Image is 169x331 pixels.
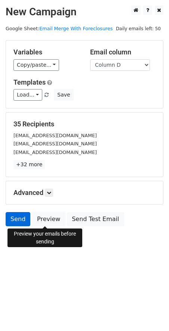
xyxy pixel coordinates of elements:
[90,48,156,56] h5: Email column
[32,212,65,226] a: Preview
[6,6,163,18] h2: New Campaign
[113,26,163,31] a: Daily emails left: 50
[13,189,156,197] h5: Advanced
[6,212,30,226] a: Send
[13,120,156,128] h5: 35 Recipients
[7,228,82,247] div: Preview your emails before sending
[13,48,79,56] h5: Variables
[39,26,113,31] a: Email Merge With Foreclosures
[13,133,97,138] small: [EMAIL_ADDRESS][DOMAIN_NAME]
[13,141,97,146] small: [EMAIL_ADDRESS][DOMAIN_NAME]
[67,212,124,226] a: Send Test Email
[13,160,45,169] a: +32 more
[113,25,163,33] span: Daily emails left: 50
[132,295,169,331] iframe: Chat Widget
[13,89,42,101] a: Load...
[13,149,97,155] small: [EMAIL_ADDRESS][DOMAIN_NAME]
[54,89,73,101] button: Save
[13,78,46,86] a: Templates
[6,26,113,31] small: Google Sheet:
[13,59,59,71] a: Copy/paste...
